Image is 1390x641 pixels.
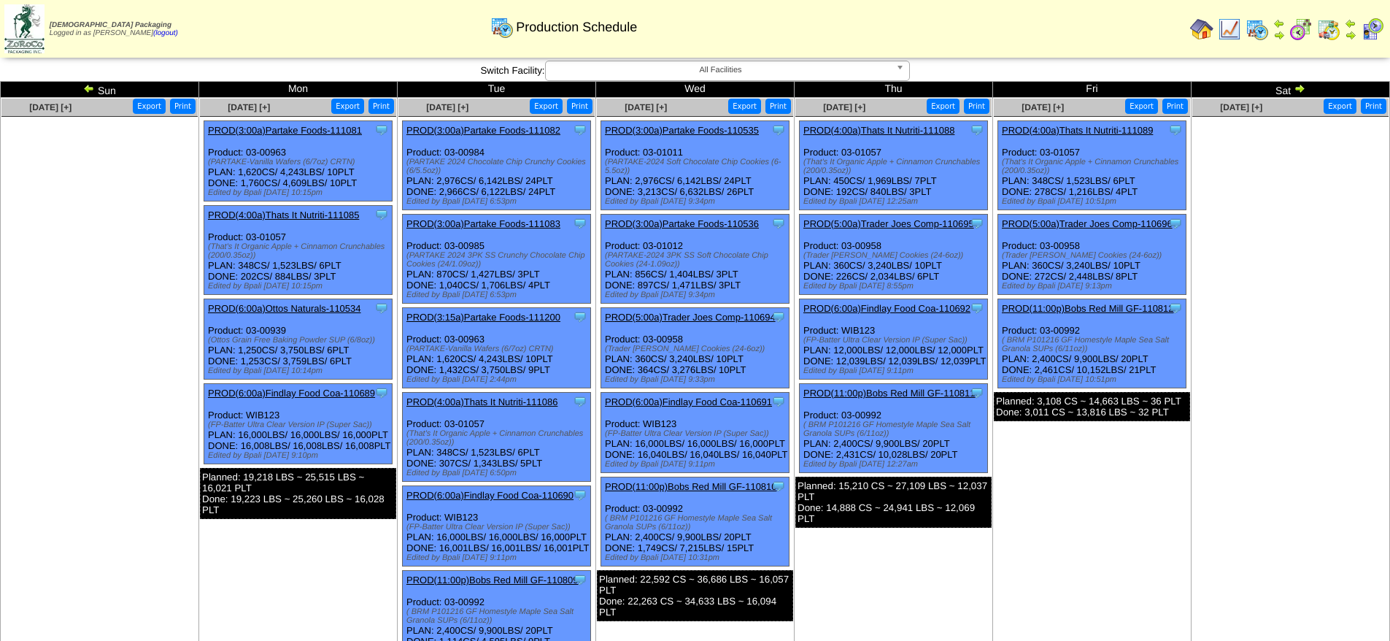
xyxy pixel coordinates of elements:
a: PROD(3:00a)Partake Foods-110536 [605,218,759,229]
div: Product: 03-00963 PLAN: 1,620CS / 4,243LBS / 10PLT DONE: 1,760CS / 4,609LBS / 10PLT [204,121,393,201]
div: (Trader [PERSON_NAME] Cookies (24-6oz)) [1002,251,1186,260]
td: Sun [1,82,199,98]
button: Print [567,99,592,114]
a: PROD(6:00a)Ottos Naturals-110534 [208,303,361,314]
div: (PARTAKE-2024 3PK SS Soft Chocolate Chip Cookies (24-1.09oz)) [605,251,789,269]
a: PROD(11:00p)Bobs Red Mill GF-110811 [803,388,976,399]
div: Edited by Bpali [DATE] 10:51pm [1002,375,1186,384]
a: PROD(5:00a)Trader Joes Comp-110696 [1002,218,1173,229]
a: PROD(6:00a)Findlay Food Coa-110689 [208,388,375,399]
img: calendarblend.gif [1289,18,1313,41]
img: Tooltip [970,301,984,315]
img: Tooltip [771,479,786,494]
a: PROD(4:00a)Thats It Nutriti-111089 [1002,125,1153,136]
div: Edited by Bpali [DATE] 10:31pm [605,553,789,562]
td: Tue [398,82,596,98]
button: Export [331,99,364,114]
a: PROD(4:00a)Thats It Nutriti-111088 [803,125,954,136]
img: arrowright.gif [1273,29,1285,41]
div: Product: 03-01011 PLAN: 2,976CS / 6,142LBS / 24PLT DONE: 3,213CS / 6,632LBS / 26PLT [601,121,789,210]
div: Edited by Bpali [DATE] 9:33pm [605,375,789,384]
img: line_graph.gif [1218,18,1241,41]
img: Tooltip [771,394,786,409]
img: Tooltip [771,310,786,324]
a: PROD(3:00a)Partake Foods-111082 [406,125,560,136]
button: Export [133,99,166,114]
img: Tooltip [1168,123,1183,137]
span: [DATE] [+] [823,102,865,112]
div: Product: 03-00958 PLAN: 360CS / 3,240LBS / 10PLT DONE: 226CS / 2,034LBS / 6PLT [800,215,988,295]
img: arrowleft.gif [83,82,95,94]
a: PROD(11:00p)Bobs Red Mill GF-110810 [605,481,777,492]
img: Tooltip [573,572,587,587]
button: Export [530,99,563,114]
button: Print [964,99,989,114]
div: Edited by Bpali [DATE] 10:15pm [208,282,392,291]
div: Product: 03-01057 PLAN: 450CS / 1,969LBS / 7PLT DONE: 192CS / 840LBS / 3PLT [800,121,988,210]
div: (PARTAKE-Vanilla Wafers (6/7oz) CRTN) [406,345,590,353]
div: Edited by Bpali [DATE] 9:11pm [406,553,590,562]
div: Product: WIB123 PLAN: 16,000LBS / 16,000LBS / 16,000PLT DONE: 16,008LBS / 16,008LBS / 16,008PLT [204,384,393,464]
button: Print [170,99,196,114]
img: arrowleft.gif [1273,18,1285,29]
div: ( BRM P101216 GF Homestyle Maple Sea Salt Granola SUPs (6/11oz)) [406,607,590,625]
td: Wed [596,82,795,98]
div: Edited by Bpali [DATE] 9:13pm [1002,282,1186,291]
div: (PARTAKE-2024 Soft Chocolate Chip Cookies (6-5.5oz)) [605,158,789,175]
a: [DATE] [+] [1022,102,1064,112]
img: home.gif [1190,18,1213,41]
a: PROD(11:00p)Bobs Red Mill GF-110809 [406,575,579,586]
img: zoroco-logo-small.webp [4,4,45,53]
div: (PARTAKE 2024 Chocolate Chip Crunchy Cookies (6/5.5oz)) [406,158,590,175]
div: Product: WIB123 PLAN: 16,000LBS / 16,000LBS / 16,000PLT DONE: 16,040LBS / 16,040LBS / 16,040PLT [601,393,789,473]
img: Tooltip [573,488,587,502]
button: Print [368,99,394,114]
div: Product: WIB123 PLAN: 12,000LBS / 12,000LBS / 12,000PLT DONE: 12,039LBS / 12,039LBS / 12,039PLT [800,299,988,380]
a: PROD(6:00a)Findlay Food Coa-110692 [803,303,970,314]
td: Mon [199,82,398,98]
span: [DATE] [+] [426,102,468,112]
a: PROD(6:00a)Findlay Food Coa-110690 [406,490,574,501]
div: Product: 03-00992 PLAN: 2,400CS / 9,900LBS / 20PLT DONE: 2,461CS / 10,152LBS / 21PLT [998,299,1186,388]
img: Tooltip [970,385,984,400]
img: Tooltip [374,301,389,315]
img: Tooltip [1168,301,1183,315]
span: [DATE] [+] [29,102,72,112]
img: Tooltip [970,216,984,231]
button: Print [1361,99,1386,114]
span: [DATE] [+] [625,102,667,112]
img: Tooltip [374,207,389,222]
td: Sat [1192,82,1390,98]
a: PROD(4:00a)Thats It Nutriti-111086 [406,396,557,407]
img: calendarcustomer.gif [1361,18,1384,41]
a: PROD(4:00a)Thats It Nutriti-111085 [208,210,359,220]
span: All Facilities [552,61,890,79]
button: Export [728,99,761,114]
a: PROD(6:00a)Findlay Food Coa-110691 [605,396,772,407]
button: Export [1324,99,1356,114]
div: Edited by Bpali [DATE] 10:14pm [208,366,392,375]
img: Tooltip [374,385,389,400]
div: (Trader [PERSON_NAME] Cookies (24-6oz)) [803,251,987,260]
div: Product: 03-01057 PLAN: 348CS / 1,523LBS / 6PLT DONE: 202CS / 884LBS / 3PLT [204,206,393,295]
div: (That's It Organic Apple + Cinnamon Crunchables (200/0.35oz)) [803,158,987,175]
div: Product: 03-00992 PLAN: 2,400CS / 9,900LBS / 20PLT DONE: 1,749CS / 7,215LBS / 15PLT [601,477,789,567]
a: (logout) [153,29,178,37]
div: Edited by Bpali [DATE] 9:11pm [605,460,789,469]
img: Tooltip [970,123,984,137]
img: Tooltip [1168,216,1183,231]
div: ( BRM P101216 GF Homestyle Maple Sea Salt Granola SUPs (6/11oz)) [803,421,987,438]
div: Product: 03-00958 PLAN: 360CS / 3,240LBS / 10PLT DONE: 272CS / 2,448LBS / 8PLT [998,215,1186,295]
div: Product: 03-01057 PLAN: 348CS / 1,523LBS / 6PLT DONE: 307CS / 1,343LBS / 5PLT [403,393,591,482]
div: Edited by Bpali [DATE] 6:53pm [406,291,590,299]
div: ( BRM P101216 GF Homestyle Maple Sea Salt Granola SUPs (6/11oz)) [1002,336,1186,353]
div: (That's It Organic Apple + Cinnamon Crunchables (200/0.35oz)) [406,429,590,447]
div: Product: 03-01057 PLAN: 348CS / 1,523LBS / 6PLT DONE: 278CS / 1,216LBS / 4PLT [998,121,1186,210]
td: Fri [993,82,1192,98]
div: (FP-Batter Ultra Clear Version IP (Super Sac)) [803,336,987,345]
img: arrowright.gif [1294,82,1305,94]
div: Edited by Bpali [DATE] 9:10pm [208,451,392,460]
div: Edited by Bpali [DATE] 2:44pm [406,375,590,384]
div: (FP-Batter Ultra Clear Version IP (Super Sac)) [208,421,392,429]
button: Print [1162,99,1188,114]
